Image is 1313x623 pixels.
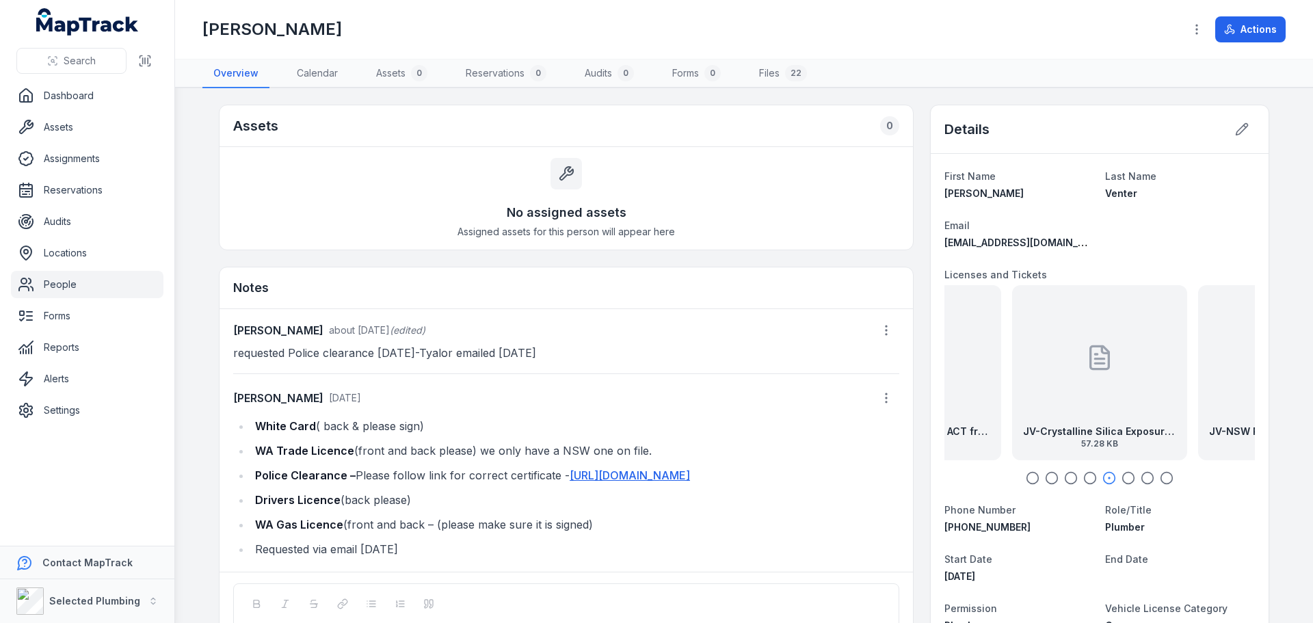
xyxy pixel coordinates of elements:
span: Last Name [1105,170,1156,182]
span: [DATE] [944,570,975,582]
span: Search [64,54,96,68]
a: Locations [11,239,163,267]
a: Audits [11,208,163,235]
span: Phone Number [944,504,1016,516]
span: Vehicle License Category [1105,602,1228,614]
span: [EMAIL_ADDRESS][DOMAIN_NAME] [944,237,1109,248]
strong: Selected Plumbing [49,595,140,607]
span: [PHONE_NUMBER] [944,521,1031,533]
li: (front and back – (please make sure it is signed) [251,515,899,534]
span: Plumber [1105,521,1145,533]
a: Dashboard [11,82,163,109]
strong: WA Trade Licence [255,444,354,458]
a: Assignments [11,145,163,172]
div: 0 [411,65,427,81]
h2: Details [944,120,990,139]
span: (edited) [390,324,425,336]
strong: [PERSON_NAME] [233,390,323,406]
a: People [11,271,163,298]
span: [DATE] [329,392,361,403]
h3: No assigned assets [507,203,626,222]
h3: Notes [233,278,269,297]
span: Role/Title [1105,504,1152,516]
span: Venter [1105,187,1137,199]
a: Alerts [11,365,163,393]
span: about [DATE] [329,324,390,336]
button: Search [16,48,127,74]
strong: WA Gas Licence [255,518,343,531]
li: Please follow link for correct certificate - [251,466,899,485]
span: [PERSON_NAME] [944,187,1024,199]
a: Assets0 [365,59,438,88]
a: Forms0 [661,59,732,88]
a: Reservations [11,176,163,204]
a: Settings [11,397,163,424]
time: 7/17/2025, 11:27:43 AM [329,324,390,336]
a: Files22 [748,59,818,88]
h1: [PERSON_NAME] [202,18,342,40]
a: Assets [11,114,163,141]
button: Actions [1215,16,1286,42]
strong: JV-Crystalline Silica Exposure Prevention [1023,425,1176,438]
span: Assigned assets for this person will appear here [457,225,675,239]
strong: Police Clearance – [255,468,356,482]
span: Email [944,220,970,231]
span: End Date [1105,553,1148,565]
span: 57.28 KB [1023,438,1176,449]
span: Licenses and Tickets [944,269,1047,280]
a: Forms [11,302,163,330]
span: First Name [944,170,996,182]
a: [URL][DOMAIN_NAME] [570,468,690,482]
a: Calendar [286,59,349,88]
p: requested Police clearance [DATE]-Tyalor emailed [DATE] [233,343,899,362]
strong: Drivers Licence [255,493,341,507]
time: 1/6/2025, 8:00:00 AM [944,570,975,582]
div: 0 [618,65,634,81]
div: 0 [880,116,899,135]
span: Permission [944,602,997,614]
a: Overview [202,59,269,88]
strong: Contact MapTrack [42,557,133,568]
a: Audits0 [574,59,645,88]
li: ( back & please sign) [251,416,899,436]
a: Reservations0 [455,59,557,88]
strong: [PERSON_NAME] [233,322,323,339]
div: 22 [785,65,807,81]
div: 0 [704,65,721,81]
strong: White Card [255,419,316,433]
div: 0 [530,65,546,81]
li: Requested via email [DATE] [251,540,899,559]
h2: Assets [233,116,278,135]
a: MapTrack [36,8,139,36]
li: (front and back please) we only have a NSW one on file. [251,441,899,460]
a: Reports [11,334,163,361]
time: 8/21/2025, 8:46:10 AM [329,392,361,403]
li: (back please) [251,490,899,509]
span: Start Date [944,553,992,565]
